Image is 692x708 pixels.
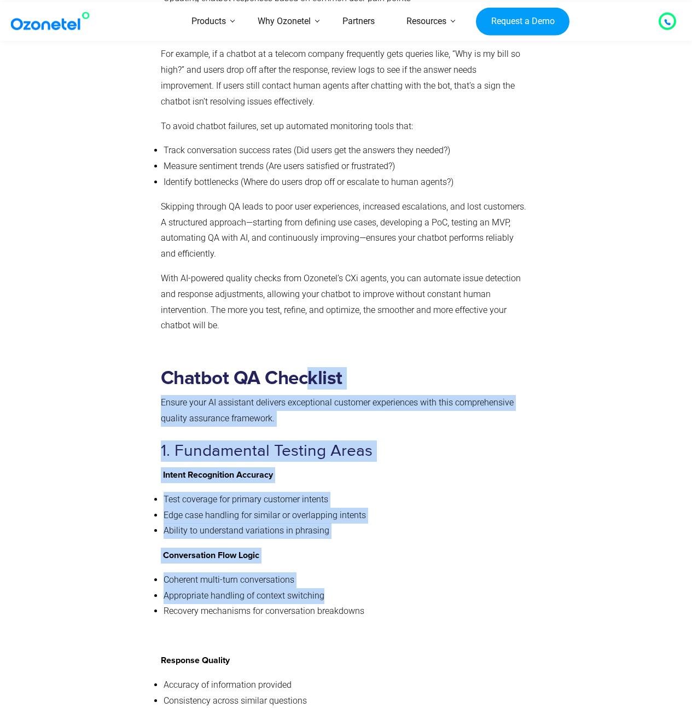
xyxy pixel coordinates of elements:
[476,7,569,36] a: Request a Demo
[164,677,527,693] li: Accuracy of information provided
[164,175,527,190] li: Identify bottlenecks (Where do users drop off or escalate to human agents?)
[164,143,527,159] li: Track conversation success rates (Did users get the answers they needed?)
[327,2,391,41] a: Partners
[242,2,327,41] a: Why Ozonetel
[161,440,527,462] h3: 1. Fundamental Testing Areas
[161,47,527,109] p: For example, if a chatbot at a telecom company frequently gets queries like, “Why is my bill so h...
[163,551,259,560] strong: Conversation Flow Logic
[164,492,527,508] li: Test coverage for primary customer intents
[164,603,527,619] li: Recovery mechanisms for conversation breakdowns
[161,656,230,665] strong: Response Quality
[164,523,527,539] li: Ability to understand variations in phrasing
[164,572,527,588] li: Coherent multi-turn conversations
[161,119,527,135] p: To avoid chatbot failures, set up automated monitoring tools that:
[391,2,462,41] a: Resources
[161,199,527,262] p: Skipping through QA leads to poor user experiences, increased escalations, and lost customers. A ...
[163,471,273,479] strong: Intent Recognition Accuracy
[161,395,527,427] p: Ensure your AI assistant delivers exceptional customer experiences with this comprehensive qualit...
[164,508,527,524] li: Edge case handling for similar or overlapping intents
[164,588,527,604] li: Appropriate handling of context switching
[161,367,527,390] h2: Chatbot QA Checklist
[164,159,527,175] li: Measure sentiment trends (Are users satisfied or frustrated?)
[176,2,242,41] a: Products
[161,271,527,334] p: With AI-powered quality checks from Ozonetel’s CXi agents, you can automate issue detection and r...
